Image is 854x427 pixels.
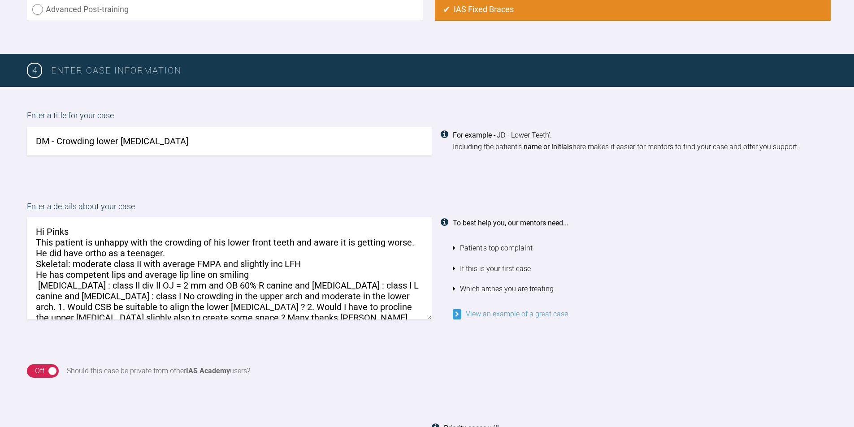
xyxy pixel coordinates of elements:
div: Off [35,365,44,377]
span: 4 [27,63,42,78]
strong: For example - [453,131,495,139]
strong: name or initials [524,142,572,151]
li: If this is your first case [453,259,828,279]
label: Enter a details about your case [27,200,827,218]
li: Which arches you are treating [453,279,828,299]
li: Patient's top complaint [453,238,828,259]
textarea: Hi Pinks This patient is unhappy with the crowding of his lower front teeth and aware it is getti... [27,217,432,319]
input: JD - Lower Teeth [27,127,432,155]
strong: IAS Academy [186,367,230,375]
div: Should this case be private from other users? [67,365,250,377]
label: Enter a title for your case [27,109,827,127]
a: View an example of a great case [453,310,568,318]
h3: Enter case information [51,63,827,78]
div: 'JD - Lower Teeth'. Including the patient's here makes it easier for mentors to find your case an... [453,129,828,152]
strong: To best help you, our mentors need... [453,219,568,227]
